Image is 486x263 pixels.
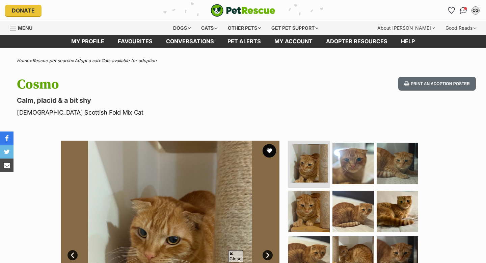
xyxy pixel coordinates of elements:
[5,5,42,16] a: Donate
[10,21,37,33] a: Menu
[75,58,98,63] a: Adopt a cat
[472,7,479,14] div: CG
[17,108,296,117] p: [DEMOGRAPHIC_DATA] Scottish Fold Mix Cat
[101,58,157,63] a: Cats available for adoption
[398,77,476,91] button: Print an adoption poster
[221,35,268,48] a: Pet alerts
[211,4,275,17] a: PetRescue
[159,35,221,48] a: conversations
[32,58,72,63] a: Rescue pet search
[263,250,273,260] a: Next
[373,21,439,35] div: About [PERSON_NAME]
[332,191,374,232] img: Photo of Cosmo
[17,58,29,63] a: Home
[17,96,296,105] p: Calm, placid & a bit shy
[377,143,418,184] img: Photo of Cosmo
[458,5,469,16] a: Conversations
[332,143,374,184] img: Photo of Cosmo
[263,144,276,158] button: favourite
[319,35,394,48] a: Adopter resources
[268,35,319,48] a: My account
[67,250,78,260] a: Prev
[111,35,159,48] a: Favourites
[17,77,296,92] h1: Cosmo
[18,25,32,31] span: Menu
[446,5,457,16] a: Favourites
[394,35,422,48] a: Help
[168,21,195,35] div: Dogs
[211,4,275,17] img: logo-cat-932fe2b9b8326f06289b0f2fb663e598f794de774fb13d1741a6617ecf9a85b4.svg
[267,21,323,35] div: Get pet support
[460,7,467,14] img: chat-41dd97257d64d25036548639549fe6c8038ab92f7586957e7f3b1b290dea8141.svg
[223,21,266,35] div: Other pets
[228,250,243,262] span: Close
[446,5,481,16] ul: Account quick links
[470,5,481,16] button: My account
[377,191,418,232] img: Photo of Cosmo
[64,35,111,48] a: My profile
[196,21,222,35] div: Cats
[290,144,328,183] img: Photo of Cosmo
[288,191,330,232] img: Photo of Cosmo
[441,21,481,35] div: Good Reads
